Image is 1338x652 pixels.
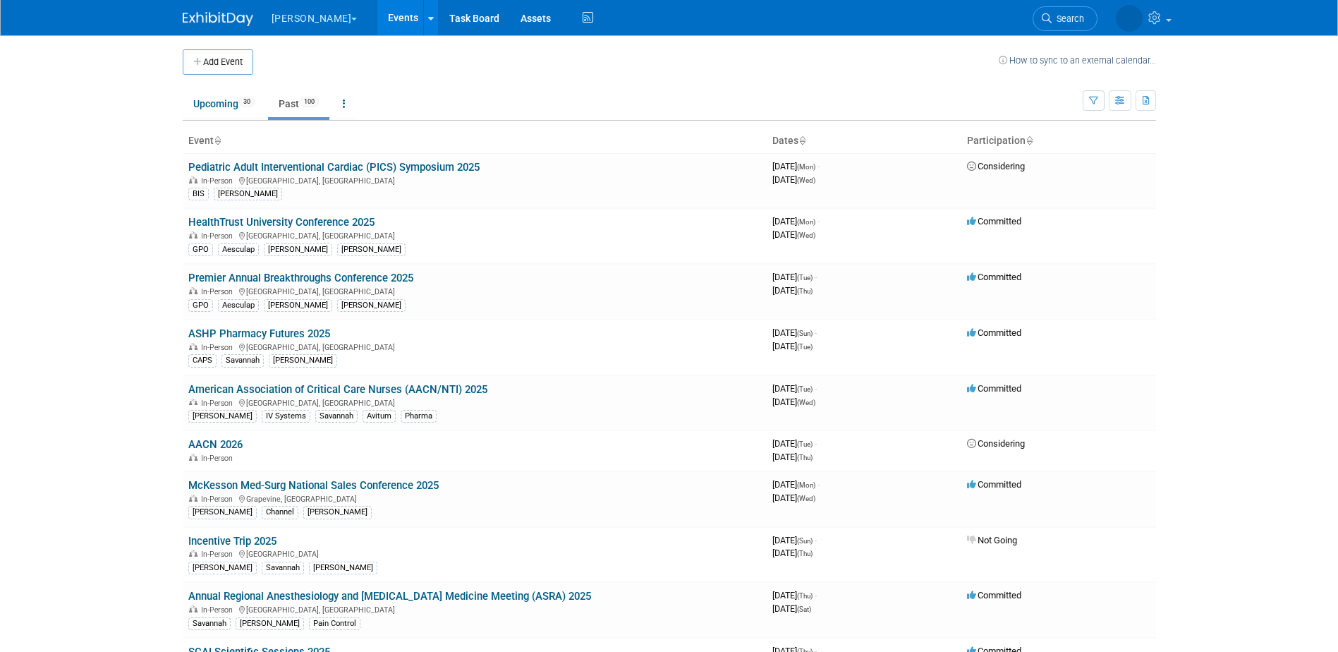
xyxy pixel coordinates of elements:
[309,617,360,630] div: Pain Control
[315,410,358,423] div: Savannah
[264,243,332,256] div: [PERSON_NAME]
[201,495,237,504] span: In-Person
[309,562,377,574] div: [PERSON_NAME]
[797,605,811,613] span: (Sat)
[1116,5,1143,32] img: Savannah Jones
[797,231,815,239] span: (Wed)
[815,383,817,394] span: -
[772,603,811,614] span: [DATE]
[772,174,815,185] span: [DATE]
[188,327,330,340] a: ASHP Pharmacy Futures 2025
[201,550,237,559] span: In-Person
[188,188,209,200] div: BIS
[772,161,820,171] span: [DATE]
[188,397,761,408] div: [GEOGRAPHIC_DATA], [GEOGRAPHIC_DATA]
[218,299,259,312] div: Aesculap
[967,535,1017,545] span: Not Going
[797,440,813,448] span: (Tue)
[189,343,197,350] img: In-Person Event
[188,506,257,519] div: [PERSON_NAME]
[767,129,961,153] th: Dates
[183,49,253,75] button: Add Event
[1033,6,1097,31] a: Search
[337,243,406,256] div: [PERSON_NAME]
[214,188,282,200] div: [PERSON_NAME]
[189,287,197,294] img: In-Person Event
[772,452,813,462] span: [DATE]
[264,299,332,312] div: [PERSON_NAME]
[772,397,815,407] span: [DATE]
[815,272,817,282] span: -
[262,410,310,423] div: IV Systems
[772,590,817,600] span: [DATE]
[797,454,813,461] span: (Thu)
[189,605,197,612] img: In-Person Event
[188,438,243,451] a: AACN 2026
[183,12,253,26] img: ExhibitDay
[797,287,813,295] span: (Thu)
[337,299,406,312] div: [PERSON_NAME]
[772,341,813,351] span: [DATE]
[797,163,815,171] span: (Mon)
[188,341,761,352] div: [GEOGRAPHIC_DATA], [GEOGRAPHIC_DATA]
[797,385,813,393] span: (Tue)
[815,590,817,600] span: -
[817,216,820,227] span: -
[188,229,761,241] div: [GEOGRAPHIC_DATA], [GEOGRAPHIC_DATA]
[188,535,276,548] a: Incentive Trip 2025
[1026,135,1033,146] a: Sort by Participation Type
[797,550,813,557] span: (Thu)
[239,97,255,107] span: 30
[300,97,319,107] span: 100
[797,218,815,226] span: (Mon)
[967,327,1021,338] span: Committed
[189,454,197,461] img: In-Person Event
[189,550,197,557] img: In-Person Event
[201,605,237,615] span: In-Person
[1052,13,1084,24] span: Search
[797,495,815,502] span: (Wed)
[967,590,1021,600] span: Committed
[183,129,767,153] th: Event
[201,454,237,463] span: In-Person
[236,617,304,630] div: [PERSON_NAME]
[772,535,817,545] span: [DATE]
[262,506,298,519] div: Channel
[188,548,761,559] div: [GEOGRAPHIC_DATA]
[772,272,817,282] span: [DATE]
[188,617,231,630] div: Savannah
[188,174,761,186] div: [GEOGRAPHIC_DATA], [GEOGRAPHIC_DATA]
[967,383,1021,394] span: Committed
[797,330,813,337] span: (Sun)
[189,495,197,502] img: In-Person Event
[815,535,817,545] span: -
[772,493,815,503] span: [DATE]
[188,410,257,423] div: [PERSON_NAME]
[303,506,372,519] div: [PERSON_NAME]
[401,410,437,423] div: Pharma
[961,129,1156,153] th: Participation
[817,161,820,171] span: -
[817,479,820,490] span: -
[798,135,805,146] a: Sort by Start Date
[214,135,221,146] a: Sort by Event Name
[201,287,237,296] span: In-Person
[188,243,213,256] div: GPO
[772,438,817,449] span: [DATE]
[772,327,817,338] span: [DATE]
[201,231,237,241] span: In-Person
[268,90,329,117] a: Past100
[772,229,815,240] span: [DATE]
[189,231,197,239] img: In-Person Event
[269,354,337,367] div: [PERSON_NAME]
[772,216,820,227] span: [DATE]
[967,161,1025,171] span: Considering
[188,603,761,615] div: [GEOGRAPHIC_DATA], [GEOGRAPHIC_DATA]
[188,562,257,574] div: [PERSON_NAME]
[772,383,817,394] span: [DATE]
[201,399,237,408] span: In-Person
[188,493,761,504] div: Grapevine, [GEOGRAPHIC_DATA]
[188,299,213,312] div: GPO
[797,343,813,351] span: (Tue)
[188,272,413,284] a: Premier Annual Breakthroughs Conference 2025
